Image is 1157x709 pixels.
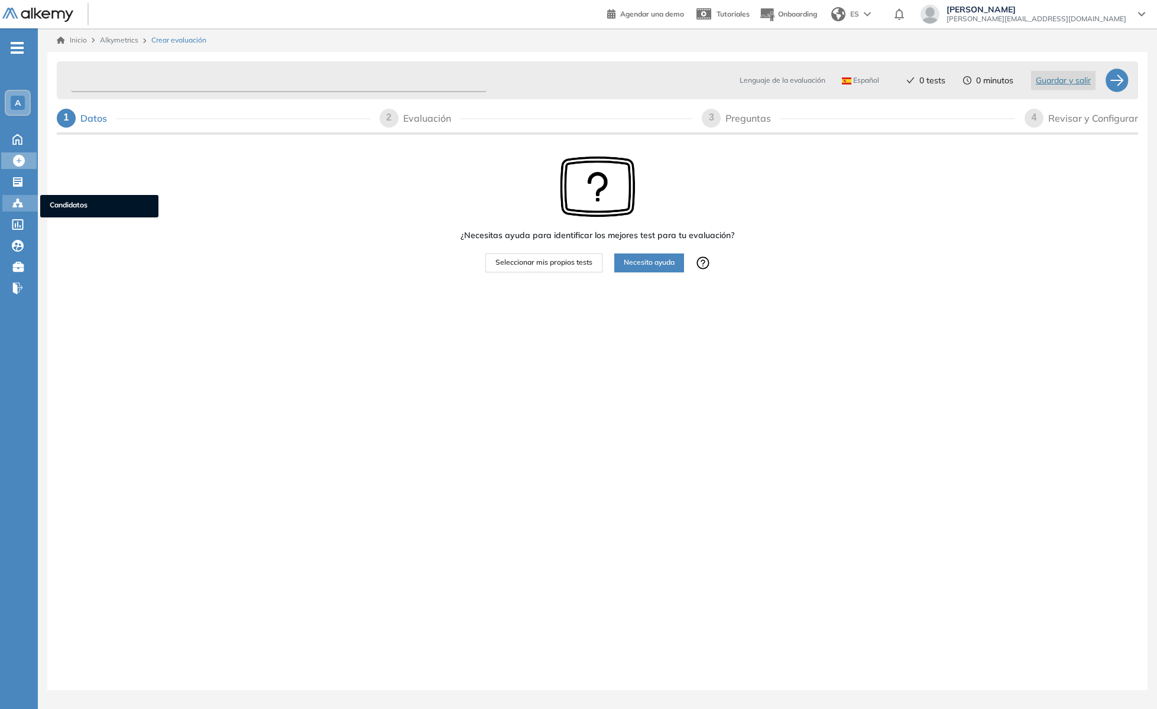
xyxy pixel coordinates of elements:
[100,35,138,44] span: Alkymetrics
[495,257,592,268] span: Seleccionar mis propios tests
[57,35,87,45] a: Inicio
[151,35,206,45] span: Crear evaluación
[620,9,684,18] span: Agendar una demo
[725,109,780,128] div: Preguntas
[976,74,1013,87] span: 0 minutos
[80,109,116,128] div: Datos
[2,8,73,22] img: Logo
[906,76,915,84] span: check
[1031,71,1096,90] button: Guardar y salir
[1036,74,1091,87] span: Guardar y salir
[864,12,871,17] img: arrow
[947,5,1126,14] span: [PERSON_NAME]
[485,253,602,272] button: Seleccionar mis propios tests
[850,9,859,19] span: ES
[403,109,461,128] div: Evaluación
[709,112,714,122] span: 3
[842,76,879,85] span: Español
[759,2,817,27] button: Onboarding
[624,257,675,268] span: Necesito ayuda
[1032,112,1037,122] span: 4
[778,9,817,18] span: Onboarding
[607,6,684,20] a: Agendar una demo
[947,14,1126,24] span: [PERSON_NAME][EMAIL_ADDRESS][DOMAIN_NAME]
[963,76,971,84] span: clock-circle
[64,112,69,122] span: 1
[740,75,825,86] span: Lenguaje de la evaluación
[461,229,734,242] span: ¿Necesitas ayuda para identificar los mejores test para tu evaluación?
[919,74,945,87] span: 0 tests
[1048,109,1138,128] div: Revisar y Configurar
[831,7,845,21] img: world
[386,112,391,122] span: 2
[614,253,684,272] button: Necesito ayuda
[717,9,750,18] span: Tutoriales
[944,572,1157,709] iframe: Chat Widget
[842,77,851,84] img: ESP
[57,109,370,128] div: 1Datos
[11,47,24,49] i: -
[50,200,149,213] span: Candidatos
[15,98,21,108] span: A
